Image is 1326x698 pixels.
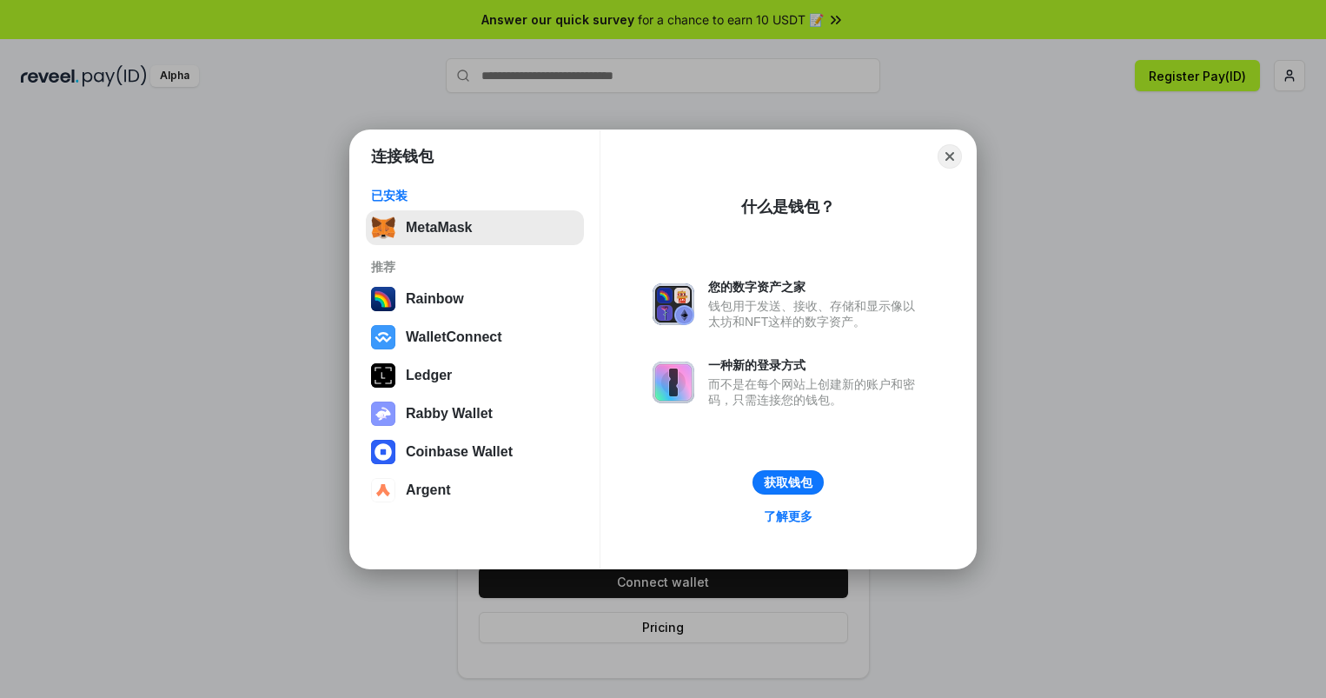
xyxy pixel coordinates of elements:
img: svg+xml,%3Csvg%20xmlns%3D%22http%3A%2F%2Fwww.w3.org%2F2000%2Fsvg%22%20fill%3D%22none%22%20viewBox... [653,283,694,325]
button: Rainbow [366,282,584,316]
div: 获取钱包 [764,475,812,490]
button: Close [938,144,962,169]
div: 您的数字资产之家 [708,279,924,295]
div: Rainbow [406,291,464,307]
div: WalletConnect [406,329,502,345]
img: svg+xml,%3Csvg%20xmlns%3D%22http%3A%2F%2Fwww.w3.org%2F2000%2Fsvg%22%20width%3D%2228%22%20height%3... [371,363,395,388]
button: WalletConnect [366,320,584,355]
div: Coinbase Wallet [406,444,513,460]
img: svg+xml,%3Csvg%20width%3D%2228%22%20height%3D%2228%22%20viewBox%3D%220%200%2028%2028%22%20fill%3D... [371,478,395,502]
img: svg+xml,%3Csvg%20xmlns%3D%22http%3A%2F%2Fwww.w3.org%2F2000%2Fsvg%22%20fill%3D%22none%22%20viewBox... [653,362,694,403]
div: 钱包用于发送、接收、存储和显示像以太坊和NFT这样的数字资产。 [708,298,924,329]
img: svg+xml,%3Csvg%20fill%3D%22none%22%20height%3D%2233%22%20viewBox%3D%220%200%2035%2033%22%20width%... [371,216,395,240]
button: Coinbase Wallet [366,435,584,469]
img: svg+xml,%3Csvg%20width%3D%2228%22%20height%3D%2228%22%20viewBox%3D%220%200%2028%2028%22%20fill%3D... [371,325,395,349]
h1: 连接钱包 [371,146,434,167]
div: MetaMask [406,220,472,236]
div: 推荐 [371,259,579,275]
button: Ledger [366,358,584,393]
img: svg+xml,%3Csvg%20width%3D%22120%22%20height%3D%22120%22%20viewBox%3D%220%200%20120%20120%22%20fil... [371,287,395,311]
div: Ledger [406,368,452,383]
img: svg+xml,%3Csvg%20xmlns%3D%22http%3A%2F%2Fwww.w3.org%2F2000%2Fsvg%22%20fill%3D%22none%22%20viewBox... [371,402,395,426]
button: MetaMask [366,210,584,245]
div: 一种新的登录方式 [708,357,924,373]
button: Argent [366,473,584,508]
div: Argent [406,482,451,498]
div: 而不是在每个网站上创建新的账户和密码，只需连接您的钱包。 [708,376,924,408]
a: 了解更多 [753,505,823,528]
div: 了解更多 [764,509,812,524]
div: 什么是钱包？ [741,196,835,217]
div: Rabby Wallet [406,406,493,422]
div: 已安装 [371,188,579,203]
button: Rabby Wallet [366,396,584,431]
button: 获取钱包 [753,470,824,495]
img: svg+xml,%3Csvg%20width%3D%2228%22%20height%3D%2228%22%20viewBox%3D%220%200%2028%2028%22%20fill%3D... [371,440,395,464]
